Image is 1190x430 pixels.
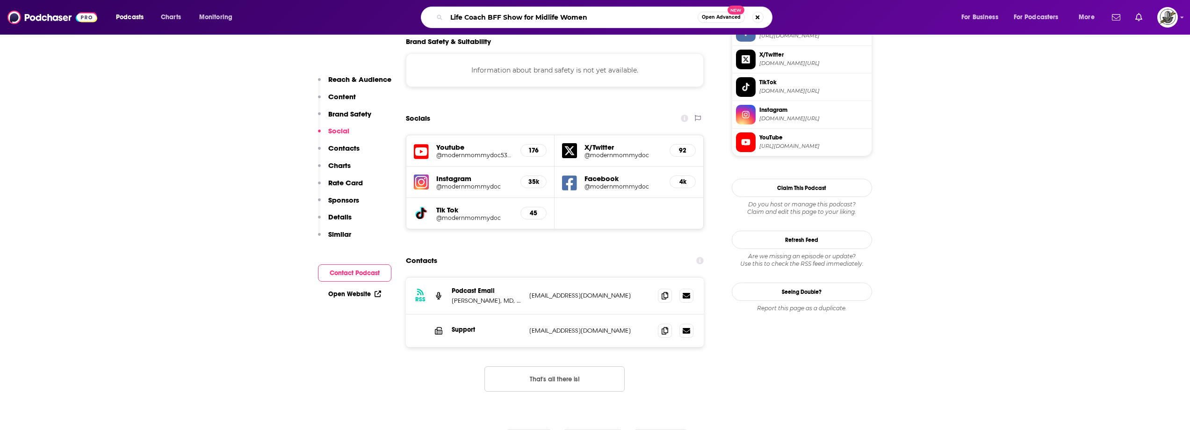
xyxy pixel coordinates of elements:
a: @modernmommydoc [436,214,513,221]
span: For Business [961,11,998,24]
h5: 176 [528,146,539,154]
a: Show notifications dropdown [1108,9,1124,25]
a: Seeing Double? [732,283,872,301]
div: Information about brand safety is not yet available. [406,53,704,87]
button: Details [318,212,352,230]
span: Monitoring [199,11,232,24]
a: @modernmommydoc [584,183,662,190]
h5: Tik Tok [436,205,513,214]
p: [EMAIL_ADDRESS][DOMAIN_NAME] [529,292,651,299]
a: Charts [155,10,187,25]
button: open menu [1072,10,1106,25]
span: twitter.com/modernmommydoc [759,60,868,67]
a: @modernmommydoc [436,183,513,190]
span: Do you host or manage this podcast? [732,201,872,208]
span: New [728,6,744,15]
h3: RSS [415,296,426,303]
button: Show profile menu [1157,7,1178,28]
button: Claim This Podcast [732,179,872,197]
span: tiktok.com/@modernmommydoc [759,87,868,95]
button: Charts [318,161,351,178]
p: Reach & Audience [328,75,391,84]
h2: Socials [406,109,430,127]
div: Are we missing an episode or update? Use this to check the RSS feed immediately. [732,253,872,268]
h5: X/Twitter [584,143,662,152]
a: @modernmommydoc5330 [436,152,513,159]
button: open menu [193,10,245,25]
div: Claim and edit this page to your liking. [732,201,872,216]
span: https://www.facebook.com/modernmommydoc [759,32,868,39]
p: [EMAIL_ADDRESS][DOMAIN_NAME] [529,327,651,335]
span: Instagram [759,106,868,114]
p: Similar [328,230,351,239]
p: Details [328,212,352,221]
a: Open Website [328,290,381,298]
h5: Facebook [584,174,662,183]
button: open menu [955,10,1010,25]
input: Search podcasts, credits, & more... [447,10,698,25]
span: X/Twitter [759,51,868,59]
img: Podchaser - Follow, Share and Rate Podcasts [7,8,97,26]
h2: Contacts [406,252,437,270]
img: iconImage [414,175,429,189]
h5: Youtube [436,143,513,152]
span: Logged in as PodProMaxBooking [1157,7,1178,28]
button: Social [318,126,349,144]
button: Content [318,92,356,109]
h5: Instagram [436,174,513,183]
p: Contacts [328,144,360,153]
p: Content [328,92,356,101]
span: Open Advanced [702,15,741,20]
a: @modernmommydoc [584,152,662,159]
button: Sponsors [318,196,359,213]
a: X/Twitter[DOMAIN_NAME][URL] [736,50,868,69]
span: instagram.com/modernmommydoc [759,115,868,122]
span: Charts [161,11,181,24]
button: Rate Card [318,178,363,196]
p: Brand Safety [328,109,371,118]
h5: 35k [528,178,539,186]
button: Refresh Feed [732,231,872,249]
a: Show notifications dropdown [1132,9,1146,25]
h5: 92 [678,146,688,154]
span: https://www.youtube.com/@modernmommydoc5330 [759,143,868,150]
p: Rate Card [328,178,363,187]
span: For Podcasters [1014,11,1059,24]
button: open menu [109,10,156,25]
div: Search podcasts, credits, & more... [430,7,781,28]
h5: 4k [678,178,688,186]
button: Similar [318,230,351,247]
span: YouTube [759,133,868,142]
span: More [1079,11,1095,24]
a: YouTube[URL][DOMAIN_NAME] [736,132,868,152]
button: open menu [1008,10,1072,25]
button: Contact Podcast [318,264,391,282]
div: Report this page as a duplicate. [732,305,872,312]
button: Contacts [318,144,360,161]
img: User Profile [1157,7,1178,28]
span: TikTok [759,78,868,87]
h2: Brand Safety & Suitability [406,37,491,46]
p: Social [328,126,349,135]
p: Support [452,326,522,334]
a: TikTok[DOMAIN_NAME][URL] [736,77,868,97]
p: Charts [328,161,351,170]
p: Podcast Email [452,287,522,295]
button: Reach & Audience [318,75,391,92]
button: Nothing here. [484,366,625,392]
button: Open AdvancedNew [698,12,745,23]
a: Instagram[DOMAIN_NAME][URL] [736,105,868,124]
span: Podcasts [116,11,144,24]
p: Sponsors [328,196,359,204]
p: [PERSON_NAME], MD, MPH, FAAP [452,297,522,305]
button: Brand Safety [318,109,371,127]
h5: 45 [528,209,539,217]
